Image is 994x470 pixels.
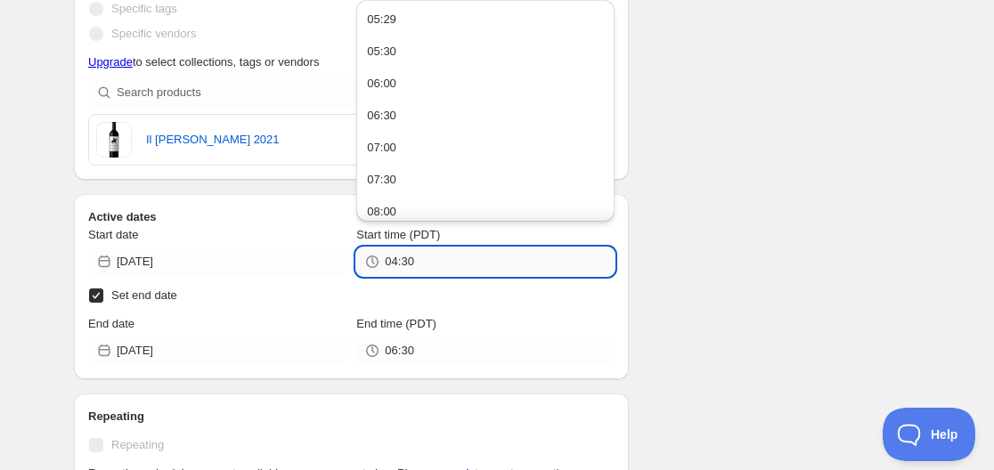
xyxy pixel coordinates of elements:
[111,2,177,15] span: Specific tags
[88,228,138,241] span: Start date
[367,203,396,221] div: 08:00
[88,408,615,425] h2: Repeating
[362,37,608,66] button: 05:30
[362,166,608,194] button: 07:30
[356,228,440,241] span: Start time (PDT)
[356,317,436,330] span: End time (PDT)
[367,107,396,125] div: 06:30
[362,134,608,162] button: 07:00
[362,5,608,34] button: 05:29
[117,78,569,107] input: Search products
[367,171,396,189] div: 07:30
[88,53,615,71] p: to select collections, tags or vendors
[362,69,608,98] button: 06:00
[367,75,396,93] div: 06:00
[88,208,615,226] h2: Active dates
[362,101,608,130] button: 06:30
[367,43,396,61] div: 05:30
[111,288,177,302] span: Set end date
[88,317,134,330] span: End date
[362,198,608,226] button: 08:00
[883,408,976,461] iframe: Toggle Customer Support
[111,438,164,451] span: Repeating
[367,139,396,157] div: 07:00
[367,11,396,28] div: 05:29
[111,27,196,40] span: Specific vendors
[146,131,517,149] a: Il [PERSON_NAME] 2021
[88,55,133,69] a: Upgrade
